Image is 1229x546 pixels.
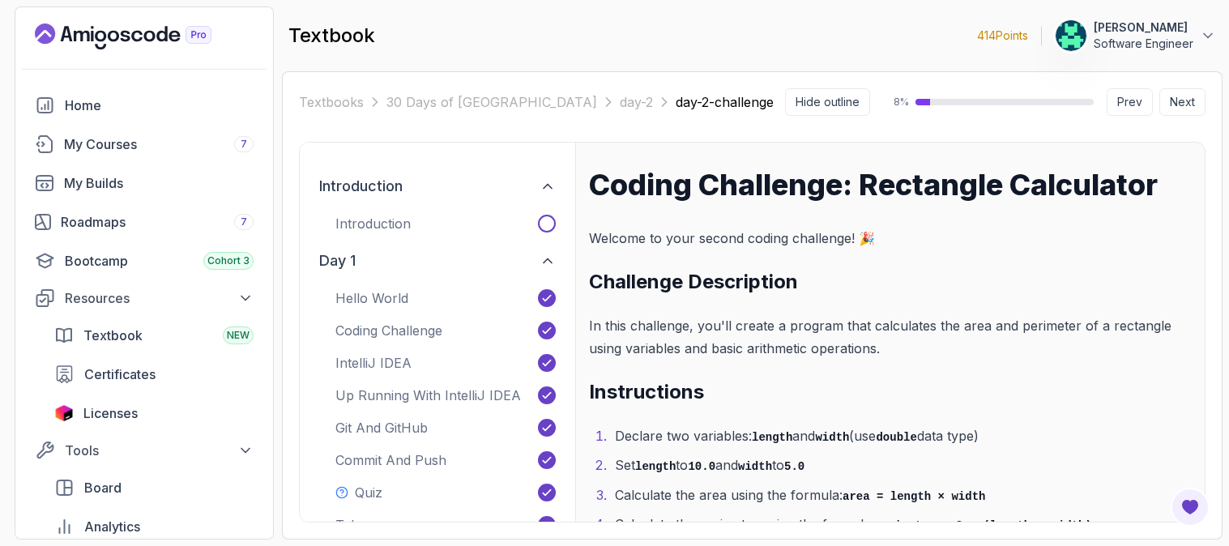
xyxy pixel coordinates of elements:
span: 7 [241,138,247,151]
code: length [635,460,676,473]
button: Git and GitHub [329,415,562,441]
span: Board [84,478,122,497]
button: Open Feedback Button [1171,488,1210,527]
span: day-2-challenge [676,92,774,112]
div: progress [915,99,1094,105]
a: analytics [45,510,263,543]
code: double [876,431,916,444]
h2: day 1 [319,250,356,272]
a: home [25,89,263,122]
p: Commit and Push [335,450,446,470]
span: 8 % [883,96,909,109]
code: width [815,431,849,444]
button: Resources [25,284,263,313]
button: Up Running With IntelliJ IDEA [329,382,562,408]
a: licenses [45,397,263,429]
p: Welcome to your second coding challenge! 🎉 [589,227,1192,250]
h2: textbook [288,23,375,49]
button: Prev [1107,88,1153,116]
a: certificates [45,358,263,390]
a: 30 Days of [GEOGRAPHIC_DATA] [386,92,597,112]
button: Next [1159,88,1206,116]
code: 5.0 [784,460,804,473]
p: Git and GitHub [335,418,428,437]
li: Calculate the perimeter using the formula: [610,513,1192,536]
button: introduction [313,168,562,204]
button: user profile image[PERSON_NAME]Software Engineer [1055,19,1216,52]
button: Commit and Push [329,447,562,473]
span: 7 [241,215,247,228]
div: Tools [65,441,254,460]
a: bootcamp [25,245,263,277]
button: Introduction [329,211,562,237]
p: Takeaways [335,515,404,535]
p: Coding Challenge [335,321,442,340]
li: Declare two variables: and (use data type) [610,424,1192,448]
div: Bootcamp [65,251,254,271]
li: Set to and to [610,454,1192,477]
div: My Courses [64,134,254,154]
p: In this challenge, you'll create a program that calculates the area and perimeter of a rectangle ... [589,314,1192,360]
span: Cohort 3 [207,254,250,267]
div: My Builds [64,173,254,193]
span: Analytics [84,517,140,536]
span: NEW [227,329,250,342]
h2: introduction [319,175,403,198]
li: Calculate the area using the formula: [610,484,1192,507]
a: builds [25,167,263,199]
h1: Coding Challenge: Rectangle Calculator [589,168,1192,201]
h2: Instructions [589,379,1192,405]
a: textbook [45,319,263,352]
code: 10.0 [688,460,715,473]
code: perimeter = 2 × (length + width) [874,519,1092,532]
p: Quiz [355,483,382,502]
img: jetbrains icon [54,405,74,421]
p: Software Engineer [1094,36,1193,52]
code: area = length × width [843,490,985,503]
button: IntelliJ IDEA [329,350,562,376]
code: width [738,460,772,473]
div: Home [65,96,254,115]
button: Takeaways [329,512,562,538]
button: Hello World [329,285,562,311]
span: Textbook [83,326,143,345]
div: Resources [65,288,254,308]
p: Hello World [335,288,408,308]
p: IntelliJ IDEA [335,353,412,373]
a: Landing page [35,23,249,49]
button: Quiz [329,480,562,505]
a: courses [25,128,263,160]
p: Introduction [335,214,411,233]
p: Up Running With IntelliJ IDEA [335,386,521,405]
span: Certificates [84,365,156,384]
a: day-2 [620,92,653,112]
a: Textbooks [299,92,364,112]
img: user profile image [1056,20,1086,51]
button: Coding Challenge [329,318,562,343]
button: day 1 [313,243,562,279]
code: length [752,431,792,444]
a: board [45,471,263,504]
p: 414 Points [977,28,1028,44]
h2: Challenge Description [589,269,1192,295]
button: Collapse sidebar [785,88,870,116]
p: [PERSON_NAME] [1094,19,1193,36]
a: roadmaps [25,206,263,238]
div: Roadmaps [61,212,254,232]
button: Tools [25,436,263,465]
span: Licenses [83,403,138,423]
